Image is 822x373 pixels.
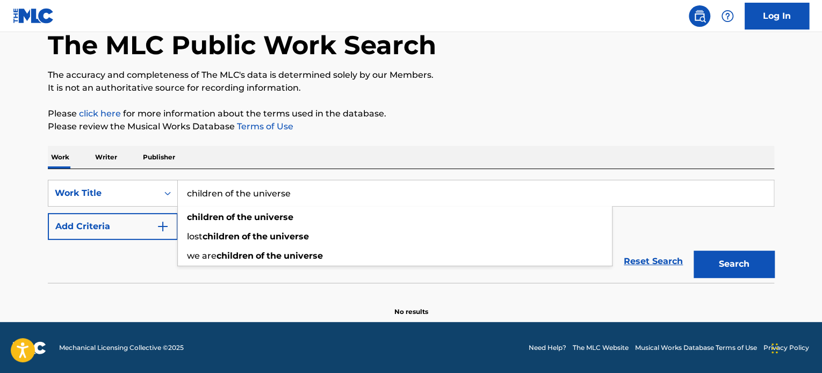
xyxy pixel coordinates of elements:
[92,146,120,169] p: Writer
[693,10,706,23] img: search
[771,332,778,364] div: Drag
[48,120,774,133] p: Please review the Musical Works Database
[717,5,738,27] div: Help
[256,251,264,261] strong: of
[270,231,309,242] strong: universe
[763,343,809,353] a: Privacy Policy
[217,251,254,261] strong: children
[55,187,152,200] div: Work Title
[226,212,235,222] strong: of
[235,121,293,131] a: Terms of Use
[721,10,734,23] img: help
[13,341,46,354] img: logo
[266,251,282,261] strong: the
[48,29,436,61] h1: The MLC Public Work Search
[48,69,774,82] p: The accuracy and completeness of The MLC's data is determined solely by our Members.
[48,82,774,94] p: It is not an authoritative source for recording information.
[284,251,323,261] strong: universe
[237,212,252,222] strong: the
[187,251,217,261] span: we are
[694,251,774,277] button: Search
[573,343,629,353] a: The MLC Website
[689,5,710,27] a: Public Search
[253,231,268,242] strong: the
[79,108,121,119] a: click here
[394,294,428,317] p: No results
[187,231,203,242] span: lost
[140,146,178,169] p: Publisher
[745,3,809,30] a: Log In
[48,180,774,283] form: Search Form
[13,8,54,24] img: MLC Logo
[187,212,224,222] strong: children
[203,231,240,242] strong: children
[48,107,774,120] p: Please for more information about the terms used in the database.
[48,146,73,169] p: Work
[635,343,757,353] a: Musical Works Database Terms of Use
[156,220,169,233] img: 9d2ae6d4665cec9f34b9.svg
[618,250,688,273] a: Reset Search
[59,343,184,353] span: Mechanical Licensing Collective © 2025
[768,321,822,373] iframe: Chat Widget
[48,213,178,240] button: Add Criteria
[254,212,293,222] strong: universe
[242,231,250,242] strong: of
[529,343,566,353] a: Need Help?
